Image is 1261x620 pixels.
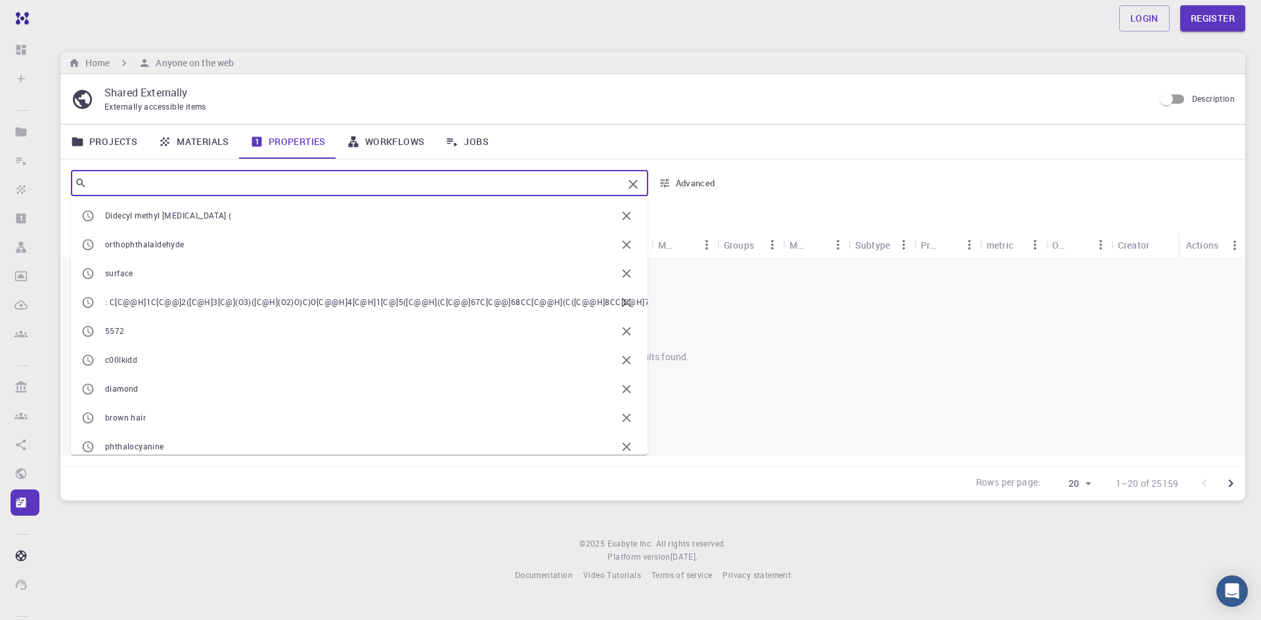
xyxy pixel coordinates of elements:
button: Menu [828,234,849,255]
button: Menu [762,234,783,255]
div: No results found. [60,258,1245,456]
span: diamond [105,383,139,394]
button: Menu [893,234,914,255]
span: c00lkidd [105,354,137,365]
button: Menu [959,234,980,255]
a: Workflows [336,125,435,159]
button: Clear [623,174,644,195]
div: Subtype [849,232,914,258]
span: Privacy statement [722,569,791,580]
div: Groups [717,232,783,258]
button: Columns [70,209,92,230]
button: Sort [675,234,696,255]
span: Video Tutorials [583,569,641,580]
span: [DATE] . [671,551,698,562]
a: Exabyte Inc. [608,537,653,550]
span: Platform version [608,550,670,564]
div: Creator [1118,232,1149,258]
a: [DATE]. [671,550,698,564]
div: Owner [1046,232,1111,258]
div: Model [658,232,675,258]
nav: breadcrumb [66,56,236,70]
p: Shared Externally [104,85,1143,100]
button: Menu [1224,235,1245,256]
span: All rights reserved. [656,537,726,550]
img: logo [11,12,29,25]
div: Model [652,232,717,258]
a: Video Tutorials [583,569,641,582]
span: Exabyte Inc. [608,538,653,548]
span: Description [1192,93,1235,104]
span: orthophthalaldehyde [105,239,185,249]
a: Documentation [515,569,573,582]
button: Sort [938,234,959,255]
a: Projects [60,125,148,159]
span: brown hair [105,412,146,423]
div: Actions [1186,232,1218,258]
div: Precision [914,232,980,258]
span: 5572 [105,325,125,336]
span: Didecyl methyl [MEDICAL_DATA] ( [105,210,231,220]
div: Groups [724,232,754,258]
div: Owner [1052,232,1069,258]
a: Login [1119,5,1170,31]
p: 1–20 of 25159 [1116,477,1178,490]
div: Subtype [855,232,890,258]
p: Rows per page: [976,476,1040,491]
button: Menu [696,234,717,255]
h6: Anyone on the web [150,56,234,70]
div: metric [986,232,1013,258]
div: Creator [1111,232,1243,258]
button: Menu [1025,234,1046,255]
a: Materials [148,125,240,159]
button: Go to next page [1218,470,1244,497]
span: © 2025 [579,537,607,550]
div: Actions [1180,232,1245,258]
div: Method [789,232,807,258]
span: phthalocyanine [105,441,164,451]
div: Version [586,232,652,258]
button: Menu [1090,234,1111,255]
div: Method [783,232,849,258]
a: Privacy statement [722,569,791,582]
a: Terms of service [652,569,712,582]
span: Terms of service [652,569,712,580]
button: Sort [1149,234,1170,255]
span: Documentation [515,569,573,580]
div: Precision [921,232,938,258]
button: Sort [807,234,828,255]
span: : C[C@@H]1C[C@@]2([C@H]3[C@](O3)([C@H](O2)O)C)O[C@@H]4[C@H]1[C@]5([C@@H](C[C@@]67C[C@@]68CC[C@@H]... [105,297,937,307]
a: Register [1180,5,1245,31]
div: 20 [1046,474,1095,493]
button: Sort [1069,234,1090,255]
div: Open Intercom Messenger [1216,575,1248,607]
a: Jobs [435,125,499,159]
button: Advanced [653,173,722,194]
div: metric [980,232,1046,258]
span: Externally accessible items [104,101,206,112]
a: Properties [240,125,336,159]
h6: Home [80,56,110,70]
span: surface [105,268,133,278]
